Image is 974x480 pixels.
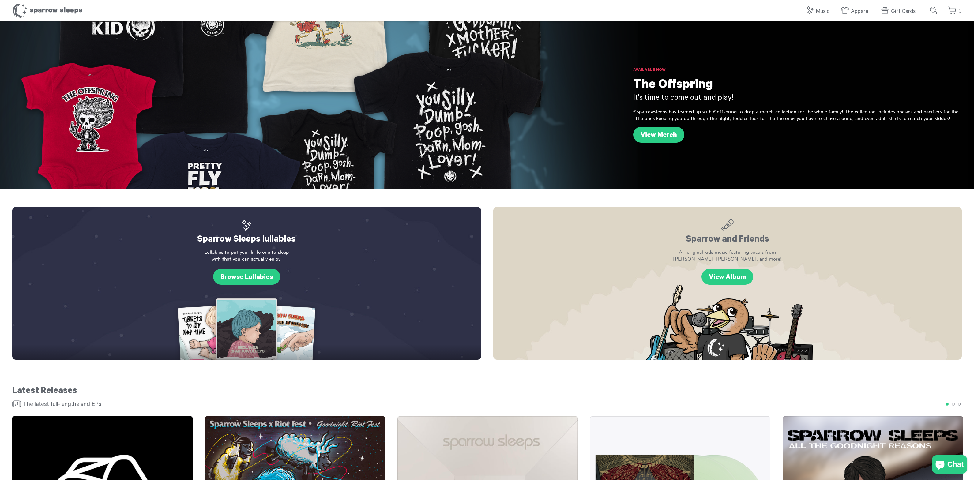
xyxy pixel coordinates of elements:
p: @sparrowsleeps has teamed up with @offspring to drop a merch collection for the whole family! The... [633,108,962,122]
h2: Sparrow and Friends [506,219,950,246]
button: 1 of 3 [943,400,950,407]
a: View Merch [633,127,684,143]
a: View Album [701,269,753,285]
a: Music [805,5,833,18]
span: with that you can actually enjoy. [24,256,469,262]
h6: Available Now [633,67,962,73]
h2: Latest Releases [12,386,962,397]
inbox-online-store-chat: Shopify online store chat [930,455,969,475]
h1: The Offspring [633,78,962,93]
input: Submit [928,4,940,17]
a: Gift Cards [880,5,919,18]
p: Lullabies to put your little one to sleep [24,249,469,263]
h1: Sparrow Sleeps [12,3,83,18]
h3: It's time to come out and play! [633,93,962,104]
span: [PERSON_NAME], [PERSON_NAME], and more! [506,256,950,262]
p: All-original kids music featuring vocals from [506,249,950,263]
h2: Sparrow Sleeps lullabies [24,219,469,246]
h4: The latest full-lengths and EPs [12,400,962,410]
button: 2 of 3 [950,400,956,407]
a: 0 [948,5,962,18]
button: 3 of 3 [956,400,962,407]
a: Apparel [840,5,873,18]
a: Browse Lullabies [213,269,280,285]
